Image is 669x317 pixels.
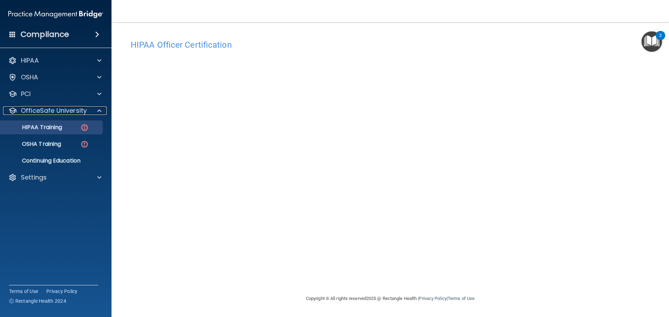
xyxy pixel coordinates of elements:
[21,73,38,81] p: OSHA
[8,7,103,21] img: PMB logo
[21,56,39,65] p: HIPAA
[8,90,101,98] a: PCI
[8,56,101,65] a: HIPAA
[131,40,650,49] h4: HIPAA Officer Certification
[9,288,38,295] a: Terms of Use
[5,157,100,164] p: Continuing Education
[46,288,78,295] a: Privacy Policy
[9,298,66,304] span: Ⓒ Rectangle Health 2024
[5,141,61,148] p: OSHA Training
[659,35,662,45] div: 2
[8,106,101,115] a: OfficeSafe University
[419,296,446,301] a: Privacy Policy
[448,296,475,301] a: Terms of Use
[5,124,62,131] p: HIPAA Training
[21,90,31,98] p: PCI
[80,123,89,132] img: danger-circle.6113f641.png
[131,53,650,279] iframe: hipaa-training
[80,140,89,149] img: danger-circle.6113f641.png
[21,30,69,39] h4: Compliance
[263,287,517,310] div: Copyright © All rights reserved 2025 @ Rectangle Health | |
[21,173,47,182] p: Settings
[8,73,101,81] a: OSHA
[641,31,662,52] button: Open Resource Center, 2 new notifications
[8,173,101,182] a: Settings
[21,106,87,115] p: OfficeSafe University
